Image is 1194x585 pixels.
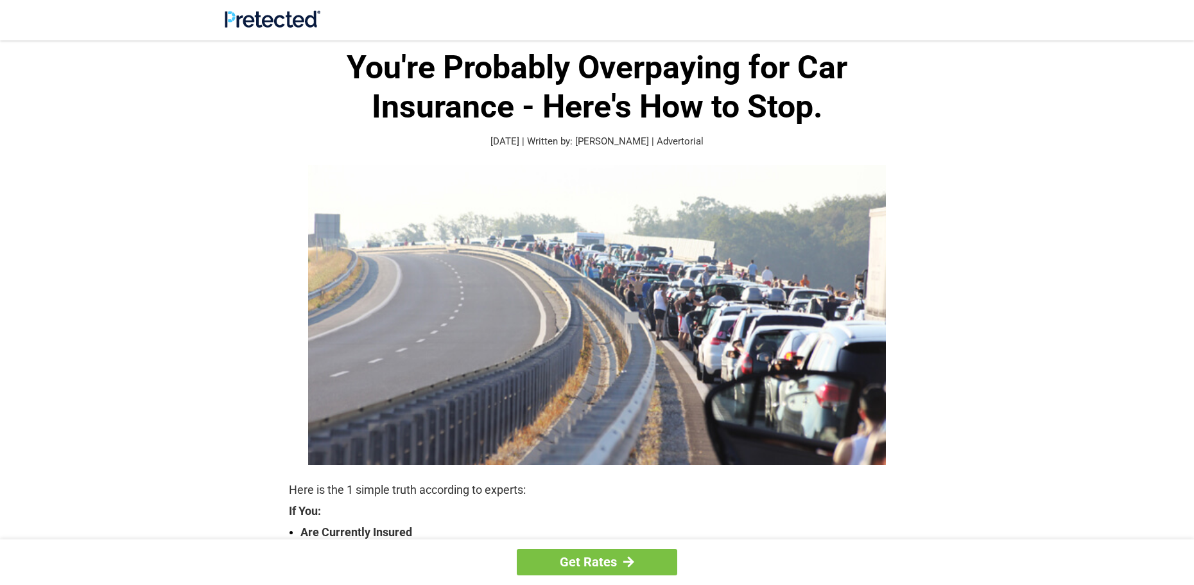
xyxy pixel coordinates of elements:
h1: You're Probably Overpaying for Car Insurance - Here's How to Stop. [289,48,905,127]
p: Here is the 1 simple truth according to experts: [289,481,905,499]
strong: Are Currently Insured [300,523,905,541]
img: Site Logo [225,10,320,28]
a: Site Logo [225,18,320,30]
a: Get Rates [517,549,677,575]
p: [DATE] | Written by: [PERSON_NAME] | Advertorial [289,134,905,149]
strong: If You: [289,505,905,517]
